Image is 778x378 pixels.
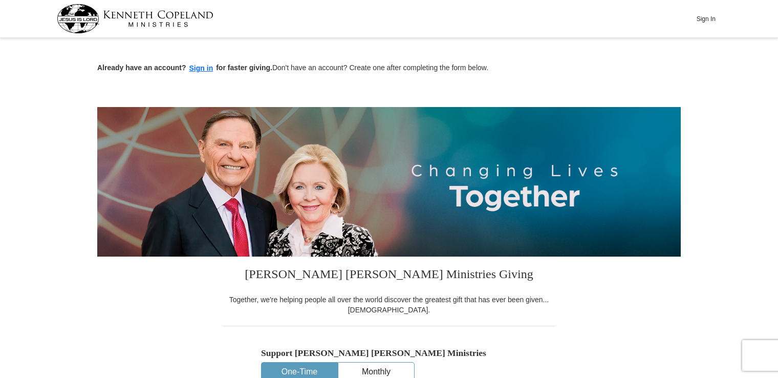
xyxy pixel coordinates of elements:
p: Don't have an account? Create one after completing the form below. [97,62,681,74]
strong: Already have an account? for faster giving. [97,64,272,72]
h5: Support [PERSON_NAME] [PERSON_NAME] Ministries [261,348,517,359]
button: Sign In [690,11,721,27]
button: Sign in [186,62,217,74]
div: Together, we're helping people all over the world discover the greatest gift that has ever been g... [223,295,555,315]
img: kcm-header-logo.svg [57,4,213,33]
h3: [PERSON_NAME] [PERSON_NAME] Ministries Giving [223,257,555,295]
